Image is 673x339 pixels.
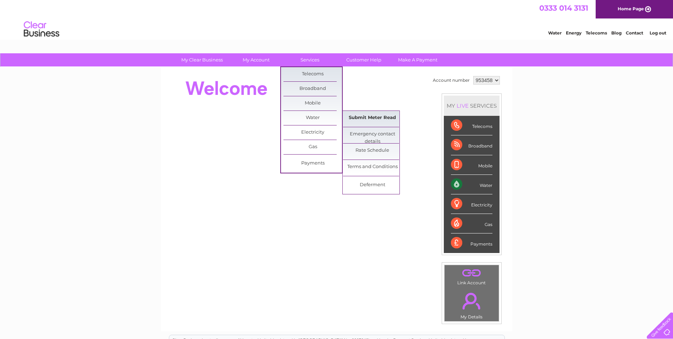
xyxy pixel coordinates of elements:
[626,30,643,36] a: Contact
[444,265,499,287] td: Link Account
[281,53,339,66] a: Services
[539,4,588,12] a: 0333 014 3131
[343,178,402,192] a: Deferment
[444,96,500,116] div: MY SERVICES
[343,144,402,158] a: Rate Schedule
[431,74,471,86] td: Account number
[283,111,342,125] a: Water
[548,30,562,36] a: Water
[169,4,504,34] div: Clear Business is a trading name of Verastar Limited (registered in [GEOGRAPHIC_DATA] No. 3667643...
[446,267,497,279] a: .
[455,102,470,109] div: LIVE
[283,156,342,171] a: Payments
[451,233,492,253] div: Payments
[227,53,285,66] a: My Account
[343,111,402,125] a: Submit Meter Read
[451,116,492,135] div: Telecoms
[650,30,666,36] a: Log out
[444,287,499,322] td: My Details
[335,53,393,66] a: Customer Help
[451,175,492,194] div: Water
[283,125,342,140] a: Electricity
[586,30,607,36] a: Telecoms
[343,160,402,174] a: Terms and Conditions
[283,96,342,111] a: Mobile
[451,214,492,233] div: Gas
[446,289,497,313] a: .
[611,30,622,36] a: Blog
[23,18,60,40] img: logo.png
[451,194,492,214] div: Electricity
[451,135,492,155] div: Broadband
[283,140,342,154] a: Gas
[283,67,342,81] a: Telecoms
[283,82,342,96] a: Broadband
[173,53,231,66] a: My Clear Business
[343,127,402,141] a: Emergency contact details
[566,30,581,36] a: Energy
[451,155,492,175] div: Mobile
[388,53,447,66] a: Make A Payment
